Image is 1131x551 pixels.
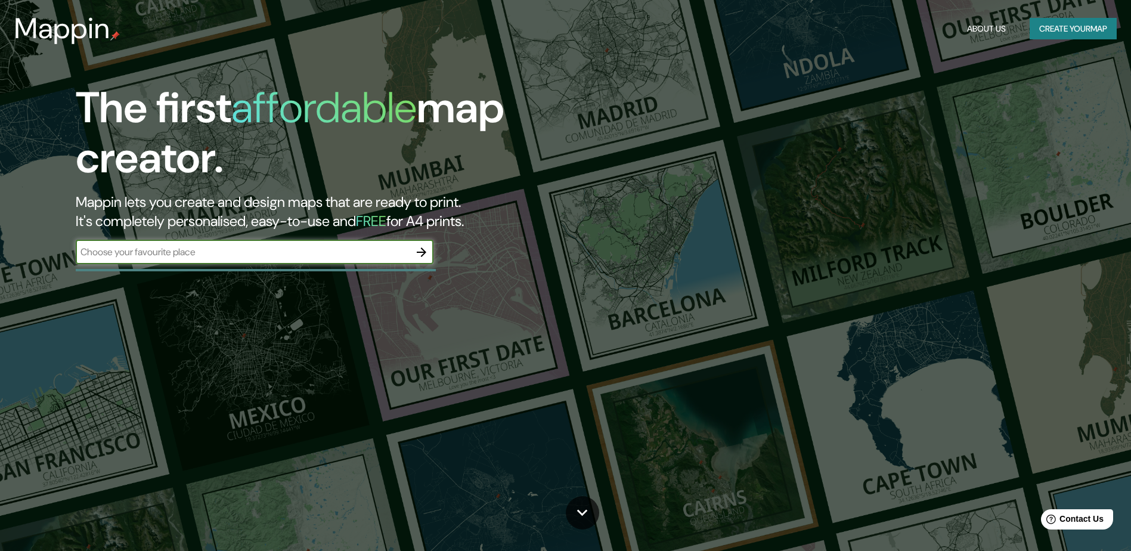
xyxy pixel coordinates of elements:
h1: The first map creator. [76,83,642,193]
button: About Us [962,18,1011,40]
input: Choose your favourite place [76,245,410,259]
iframe: Help widget launcher [1025,504,1118,538]
h1: affordable [231,80,417,135]
img: mappin-pin [110,31,120,41]
h5: FREE [356,212,386,230]
h3: Mappin [14,12,110,45]
button: Create yourmap [1030,18,1117,40]
h2: Mappin lets you create and design maps that are ready to print. It's completely personalised, eas... [76,193,642,231]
